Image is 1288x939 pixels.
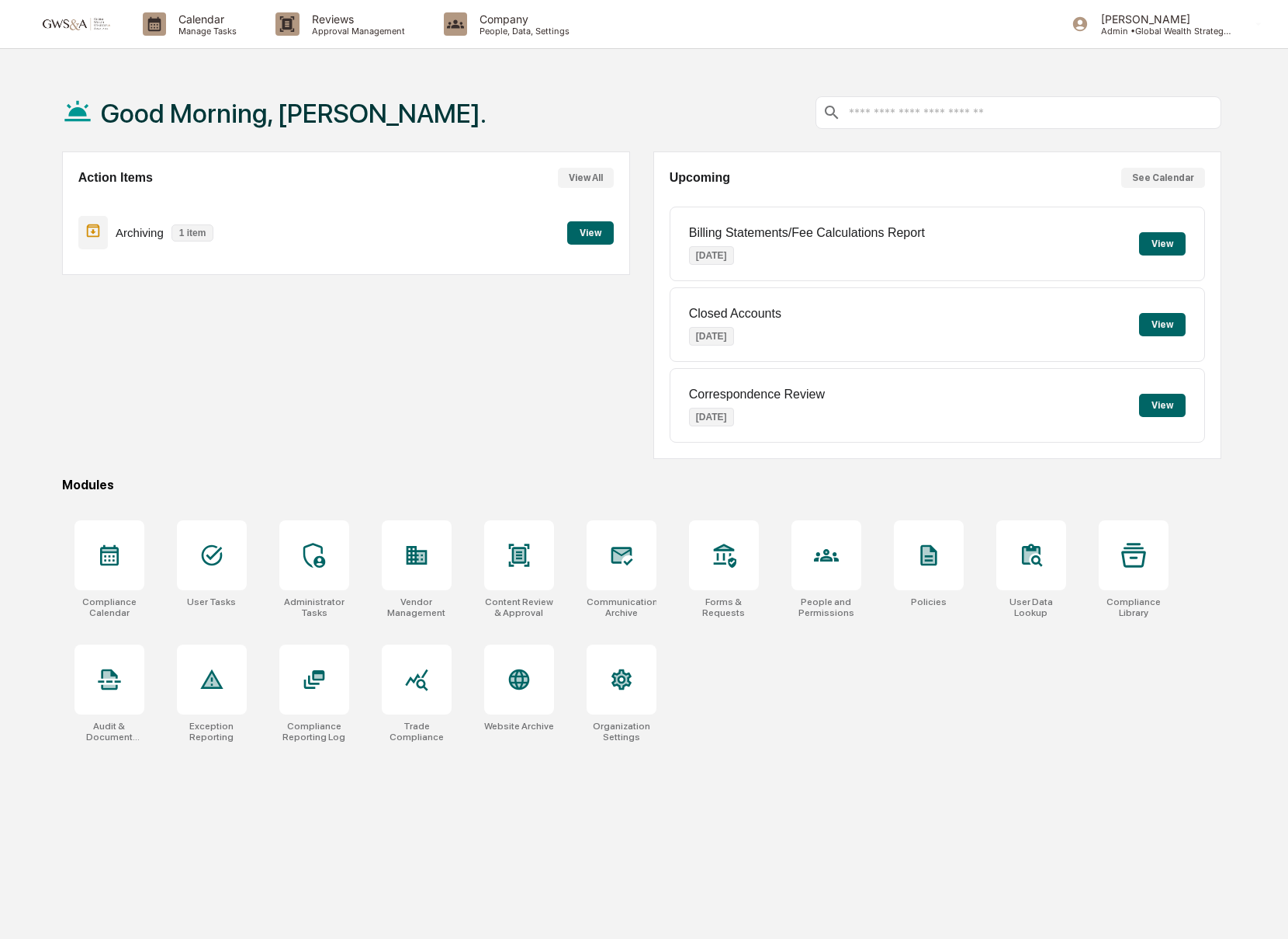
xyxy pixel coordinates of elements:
[166,12,244,26] p: Calendar
[689,408,734,426] p: [DATE]
[299,12,413,26] p: Reviews
[1089,12,1233,26] p: [PERSON_NAME]
[689,596,759,618] div: Forms & Requests
[670,171,730,185] h2: Upcoming
[74,596,144,618] div: Compliance Calendar
[996,596,1066,618] div: User Data Lookup
[689,388,825,402] p: Correspondence Review
[567,224,614,239] a: View
[1238,888,1280,930] iframe: Open customer support
[587,721,656,743] div: Organization Settings
[382,596,452,618] div: Vendor Management
[166,26,244,37] p: Manage Tasks
[1099,596,1169,618] div: Compliance Library
[74,721,144,743] div: Audit & Document Logs
[689,226,925,240] p: Billing Statements/Fee Calculations Report
[279,721,349,743] div: Compliance Reporting Log
[382,721,452,743] div: Trade Compliance
[78,171,153,185] h2: Action Items
[1089,26,1233,37] p: Admin • Global Wealth Strategies Associates
[558,168,614,188] button: View All
[171,224,214,242] p: 1 item
[279,596,349,618] div: Administrator Tasks
[116,226,164,239] p: Archiving
[101,98,486,129] h1: Good Morning, [PERSON_NAME].
[484,596,554,618] div: Content Review & Approval
[467,26,577,37] p: People, Data, Settings
[37,16,112,31] img: logo
[689,246,734,265] p: [DATE]
[62,478,1221,492] div: Modules
[1139,394,1186,417] button: View
[1121,168,1205,188] button: See Calendar
[1139,232,1186,256] button: View
[484,721,554,732] div: Website Archive
[177,721,247,743] div: Exception Reporting
[187,596,236,607] div: User Tasks
[911,596,947,607] div: Policies
[467,12,577,26] p: Company
[567,221,614,245] button: View
[791,596,861,618] div: People and Permissions
[689,327,734,346] p: [DATE]
[689,307,781,321] p: Closed Accounts
[1139,313,1186,336] button: View
[299,26,413,37] p: Approval Management
[587,596,656,618] div: Communications Archive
